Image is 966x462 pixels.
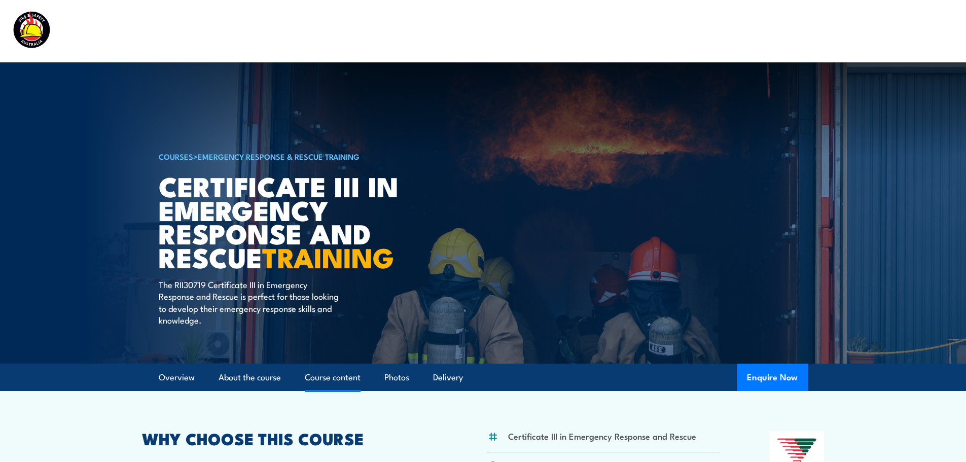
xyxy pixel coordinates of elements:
[886,18,918,45] a: Contact
[159,150,409,162] h6: >
[262,235,394,277] strong: TRAINING
[762,18,784,45] a: News
[807,18,864,45] a: Learner Portal
[470,18,537,45] a: Course Calendar
[508,430,696,442] li: Certificate III in Emergency Response and Rescue
[142,431,438,445] h2: WHY CHOOSE THIS COURSE
[305,364,361,391] a: Course content
[219,364,281,391] a: About the course
[159,151,193,162] a: COURSES
[415,18,447,45] a: Courses
[159,174,409,269] h1: Certificate III in Emergency Response and Rescue
[384,364,409,391] a: Photos
[159,278,344,326] p: The RII30719 Certificate III in Emergency Response and Rescue is perfect for those looking to dev...
[433,364,463,391] a: Delivery
[737,364,808,391] button: Enquire Now
[198,151,360,162] a: Emergency Response & Rescue Training
[559,18,680,45] a: Emergency Response Services
[159,364,195,391] a: Overview
[702,18,740,45] a: About Us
